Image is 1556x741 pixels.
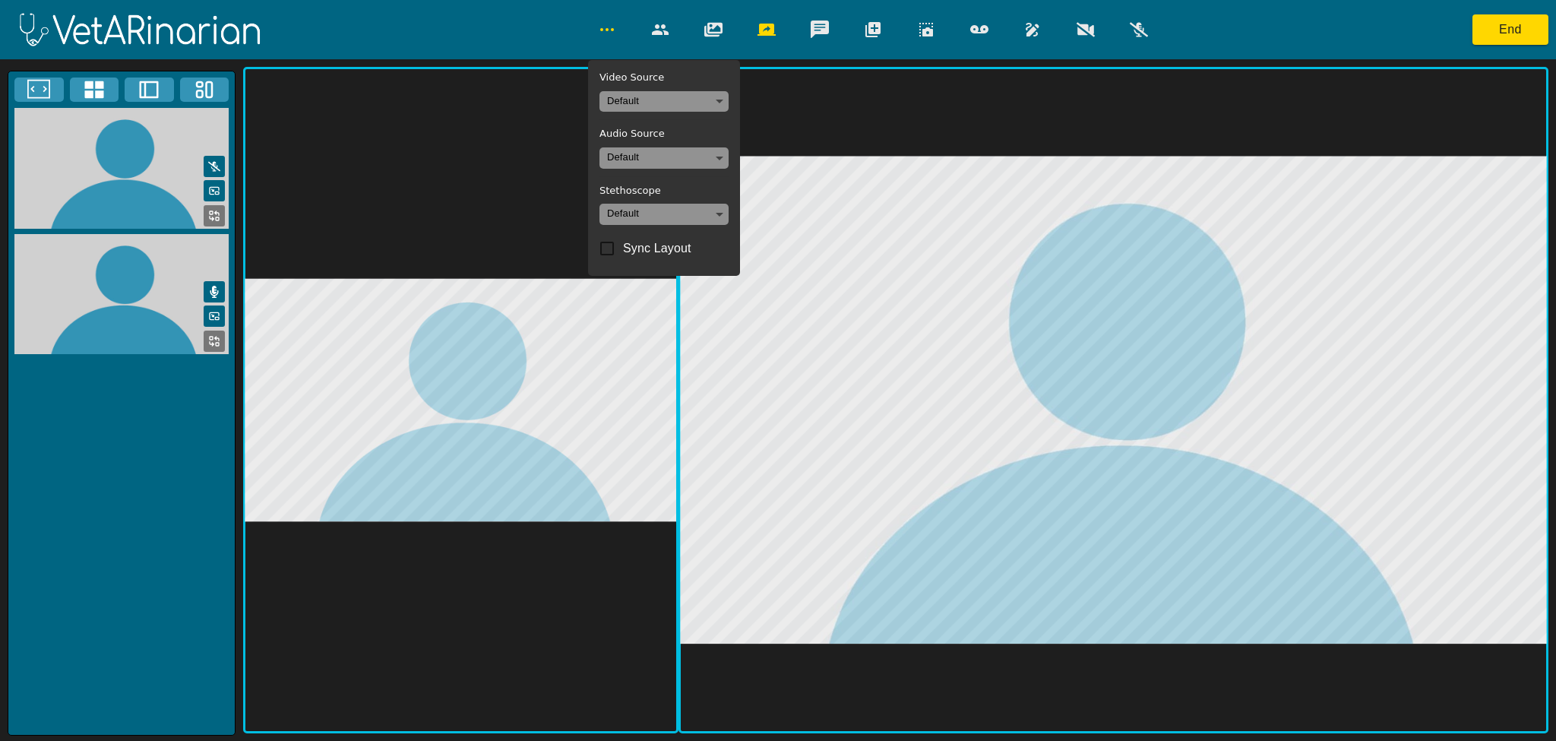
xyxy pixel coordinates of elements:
[599,185,729,197] h5: Stethoscope
[204,180,225,201] button: Picture in Picture
[204,156,225,177] button: Mute
[204,306,225,327] button: Picture in Picture
[599,128,729,140] h5: Audio Source
[599,147,729,169] div: Default
[599,71,729,84] h5: Video Source
[204,331,225,352] button: Replace Feed
[599,91,729,112] div: Default
[623,239,691,258] span: Sync Layout
[599,204,729,225] div: Default
[204,281,225,302] button: Mute
[204,205,225,226] button: Replace Feed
